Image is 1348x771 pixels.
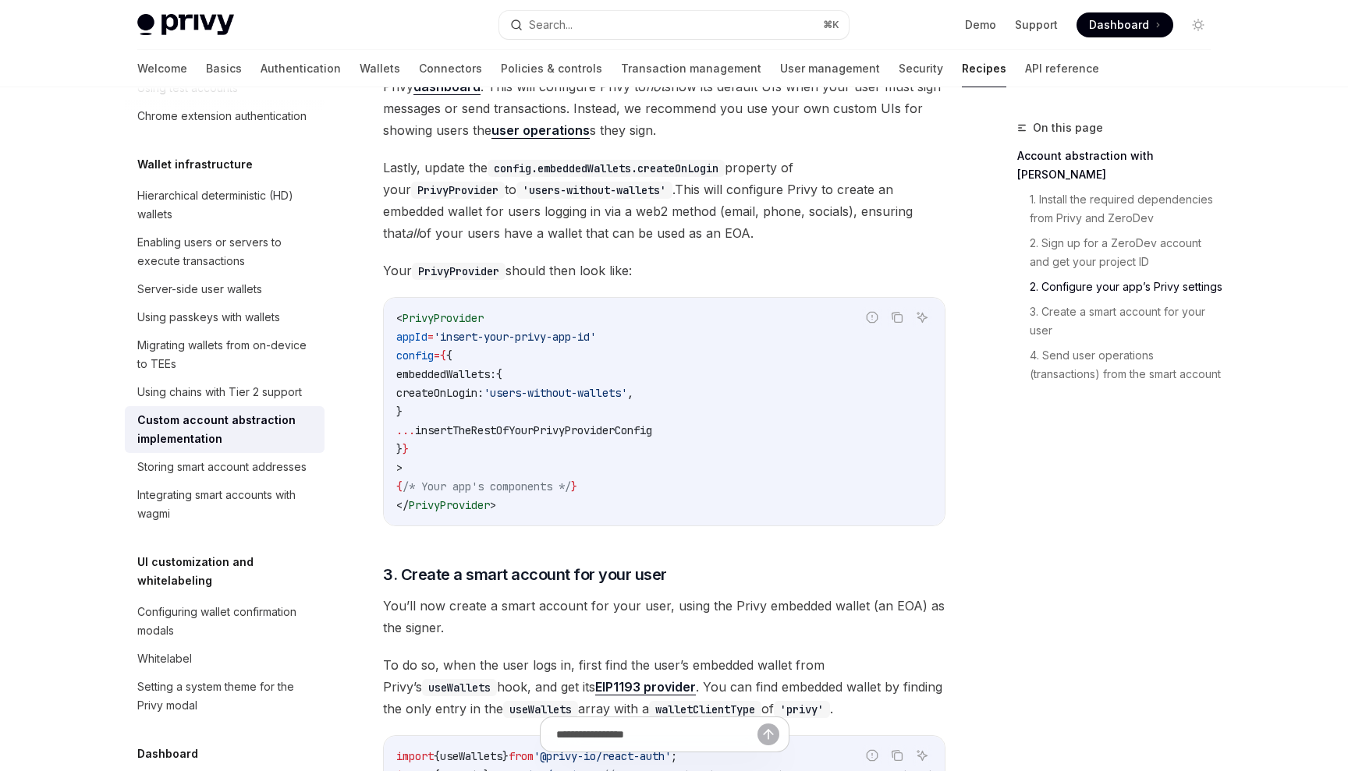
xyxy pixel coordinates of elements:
span: To do so, when the user logs in, first find the user’s embedded wallet from Privy’s hook, and get... [383,654,945,720]
a: Support [1015,17,1058,33]
a: Recipes [962,50,1006,87]
a: User management [780,50,880,87]
em: all [406,225,419,241]
span: { [396,479,403,493]
a: user operations [491,122,590,139]
button: Toggle dark mode [1186,12,1211,37]
a: Migrating wallets from on-device to TEEs [125,331,325,378]
div: Using chains with Tier 2 support [137,383,302,401]
a: Custom account abstraction implementation [125,406,325,453]
span: ⌘ K [823,19,839,31]
span: } [403,442,409,456]
span: /* Your app's components */ [403,479,571,493]
code: useWallets [422,679,497,696]
a: Setting a system theme for the Privy modal [125,673,325,720]
a: Dashboard [1077,12,1173,37]
a: Welcome [137,50,187,87]
span: } [396,442,403,456]
div: Storing smart account addresses [137,458,307,476]
button: Send message [757,723,779,745]
h5: Wallet infrastructure [137,155,253,174]
a: Basics [206,50,242,87]
a: 2. Sign up for a ZeroDev account and get your project ID [1030,231,1223,274]
div: Chrome extension authentication [137,107,307,126]
span: } [571,479,577,493]
a: 1. Install the required dependencies from Privy and ZeroDev [1030,187,1223,231]
a: Chrome extension authentication [125,102,325,130]
a: EIP1193 provider [595,679,696,695]
span: </ [396,498,409,512]
button: Copy the contents from the code block [887,307,907,327]
a: 4. Send user operations (transactions) from the smart account [1030,343,1223,387]
a: Enabling users or servers to execute transactions [125,228,325,275]
span: , [627,386,633,400]
a: API reference [1025,50,1099,87]
div: Custom account abstraction implementation [137,411,315,448]
div: Hierarchical deterministic (HD) wallets [137,186,315,224]
span: ... [396,423,415,437]
span: embeddedWallets: [396,367,496,381]
div: Configuring wallet confirmation modals [137,603,315,640]
span: Dashboard [1089,17,1149,33]
div: Migrating wallets from on-device to TEEs [137,336,315,373]
code: useWallets [503,701,578,718]
code: config.embeddedWallets.createOnLogin [488,160,725,177]
a: Security [899,50,943,87]
a: Integrating smart accounts with wagmi [125,481,325,528]
div: Using passkeys with wallets [137,308,280,327]
h5: UI customization and whitelabeling [137,553,325,590]
span: } [396,405,403,419]
code: 'users-without-wallets' [516,182,672,199]
button: Search...⌘K [499,11,849,39]
a: Account abstraction with [PERSON_NAME] [1017,143,1223,187]
a: Using chains with Tier 2 support [125,378,325,406]
a: Authentication [261,50,341,87]
span: 'insert-your-privy-app-id' [434,330,596,344]
span: On this page [1033,118,1103,137]
span: > [396,461,403,475]
img: light logo [137,14,234,36]
a: 2. Configure your app’s Privy settings [1030,274,1223,299]
a: Storing smart account addresses [125,453,325,481]
a: Demo [965,17,996,33]
span: { [496,367,502,381]
span: 3. Create a smart account for your user [383,564,667,585]
code: 'privy' [774,701,830,718]
span: PrivyProvider [409,498,490,512]
span: > [490,498,496,512]
span: insertTheRestOfYourPrivyProviderConfig [415,423,652,437]
code: PrivyProvider [412,263,505,280]
span: Next, set to “off” in your app’s [ ] page in the Privy . This will configure Privy to show its de... [383,54,945,141]
code: walletClientType [649,701,761,718]
a: Policies & controls [501,50,602,87]
div: Server-side user wallets [137,280,262,299]
div: Setting a system theme for the Privy modal [137,677,315,715]
h5: Dashboard [137,744,198,763]
span: createOnLogin: [396,386,484,400]
span: { [440,348,446,363]
button: Report incorrect code [862,307,882,327]
span: You’ll now create a smart account for your user, using the Privy embedded wallet (an EOA) as the ... [383,595,945,638]
span: Your should then look like: [383,260,945,281]
span: appId [396,330,427,344]
a: Connectors [419,50,482,87]
span: Lastly, update the property of your to .This will configure Privy to create an embedded wallet fo... [383,157,945,244]
div: Enabling users or servers to execute transactions [137,233,315,271]
a: Hierarchical deterministic (HD) wallets [125,182,325,228]
a: Using passkeys with wallets [125,303,325,331]
span: = [427,330,434,344]
a: Transaction management [621,50,761,87]
div: Integrating smart accounts with wagmi [137,486,315,523]
a: 3. Create a smart account for your user [1030,299,1223,343]
span: 'users-without-wallets' [484,386,627,400]
span: config [396,348,434,363]
span: = [434,348,440,363]
div: Search... [529,16,573,34]
a: Wallets [360,50,400,87]
button: Ask AI [912,307,932,327]
span: PrivyProvider [403,311,484,325]
span: < [396,311,403,325]
span: { [446,348,452,363]
div: Whitelabel [137,649,192,668]
a: Whitelabel [125,645,325,673]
